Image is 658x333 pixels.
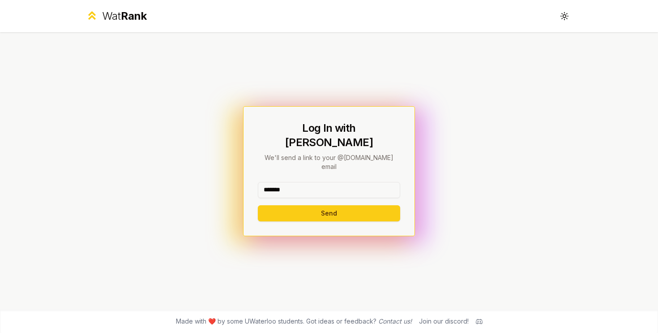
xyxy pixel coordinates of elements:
h1: Log In with [PERSON_NAME] [258,121,400,150]
span: Made with ❤️ by some UWaterloo students. Got ideas or feedback? [176,317,412,326]
span: Rank [121,9,147,22]
button: Send [258,205,400,221]
div: Join our discord! [419,317,469,326]
a: WatRank [85,9,147,23]
div: Wat [102,9,147,23]
a: Contact us! [378,317,412,325]
p: We'll send a link to your @[DOMAIN_NAME] email [258,153,400,171]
